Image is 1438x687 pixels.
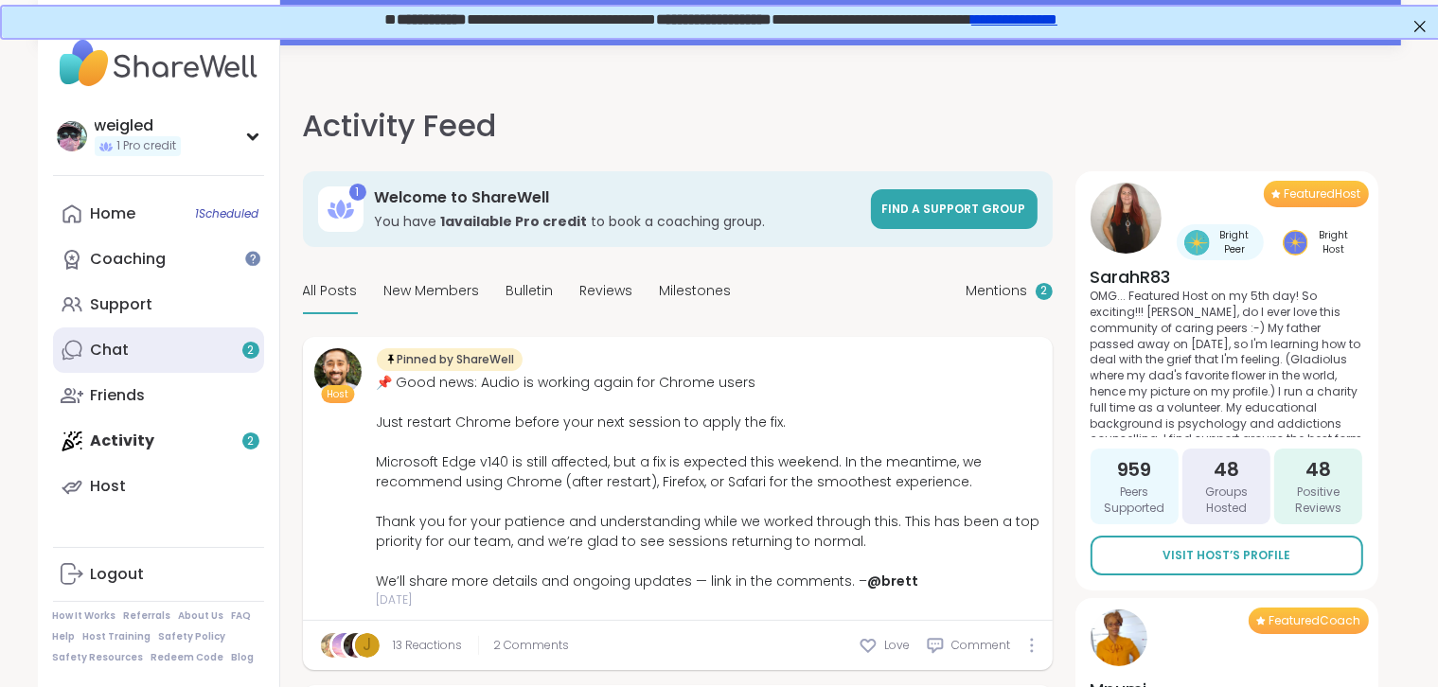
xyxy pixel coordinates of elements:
a: About Us [179,609,224,623]
img: weigled [57,121,87,151]
a: Host [53,464,264,509]
span: New Members [384,281,480,301]
span: Comment [952,637,1011,654]
span: 1 Scheduled [196,206,259,221]
div: Friends [91,385,146,406]
a: Coaching [53,237,264,282]
div: Logout [91,564,145,585]
h3: You have to book a coaching group. [375,212,860,231]
span: Mentions [967,281,1028,301]
p: OMG... Featured Host on my 5th day! So exciting!!! [PERSON_NAME], do I ever love this community o... [1091,289,1363,437]
img: Bright Peer [1184,230,1210,255]
img: SarahR83 [1091,183,1162,254]
span: 1 Pro credit [117,138,177,154]
h3: Welcome to ShareWell [375,187,860,208]
div: Coaching [91,249,167,270]
h4: SarahR83 [1091,265,1363,289]
a: Host Training [83,630,151,643]
span: Peers Supported [1098,484,1171,517]
a: Redeem Code [151,651,224,664]
span: Reviews [580,281,633,301]
span: 959 [1117,456,1152,483]
span: Positive Reviews [1282,484,1355,517]
div: 1 [349,184,366,201]
a: Visit Host’s Profile [1091,536,1363,575]
span: Love [885,637,911,654]
span: 2 [1040,283,1047,299]
a: Find a support group [871,189,1038,229]
img: Bright Host [1283,230,1308,255]
div: Chat [91,340,130,361]
img: Rose68 [321,633,346,658]
img: brett [314,348,362,396]
a: Blog [232,651,255,664]
a: Safety Policy [159,630,226,643]
a: Referrals [124,609,171,623]
div: Home [91,203,136,224]
span: j [363,633,371,658]
div: Support [91,294,153,315]
span: Visit Host’s Profile [1163,547,1290,564]
img: Mpumi [1091,609,1147,666]
h1: Activity Feed [303,103,497,149]
span: [DATE] [377,591,1041,608]
span: Bright Peer [1214,228,1256,256]
span: 2 Comments [494,637,570,654]
a: How It Works [53,609,116,623]
a: Logout [53,552,264,597]
a: @brett [868,572,919,590]
div: Pinned by ShareWell [377,348,523,371]
span: Bright Host [1312,228,1356,256]
img: CharIotte [332,633,357,658]
div: Host [91,476,127,497]
a: Home1Scheduled [53,191,264,237]
a: Friends [53,373,264,418]
span: Milestones [660,281,732,301]
span: All Posts [303,281,358,301]
span: 2 [247,343,254,359]
div: weigled [95,115,181,136]
a: Chat2 [53,327,264,373]
span: Find a support group [882,201,1026,217]
span: Featured Host [1285,186,1361,202]
iframe: Spotlight [245,251,260,266]
div: 📌 Good news: Audio is working again for Chrome users Just restart Chrome before your next session... [377,373,1041,591]
a: 13 Reactions [394,637,463,654]
span: Host [327,387,348,401]
a: Support [53,282,264,327]
a: Safety Resources [53,651,144,664]
span: Bulletin [506,281,554,301]
img: ShareWell Nav Logo [53,30,264,97]
a: Help [53,630,76,643]
span: 48 [1214,456,1239,483]
span: Featured Coach [1269,613,1361,628]
span: Groups Hosted [1190,484,1263,517]
b: 1 available Pro credit [441,212,588,231]
span: 48 [1305,456,1331,483]
a: FAQ [232,609,252,623]
img: heather1215 [344,633,368,658]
